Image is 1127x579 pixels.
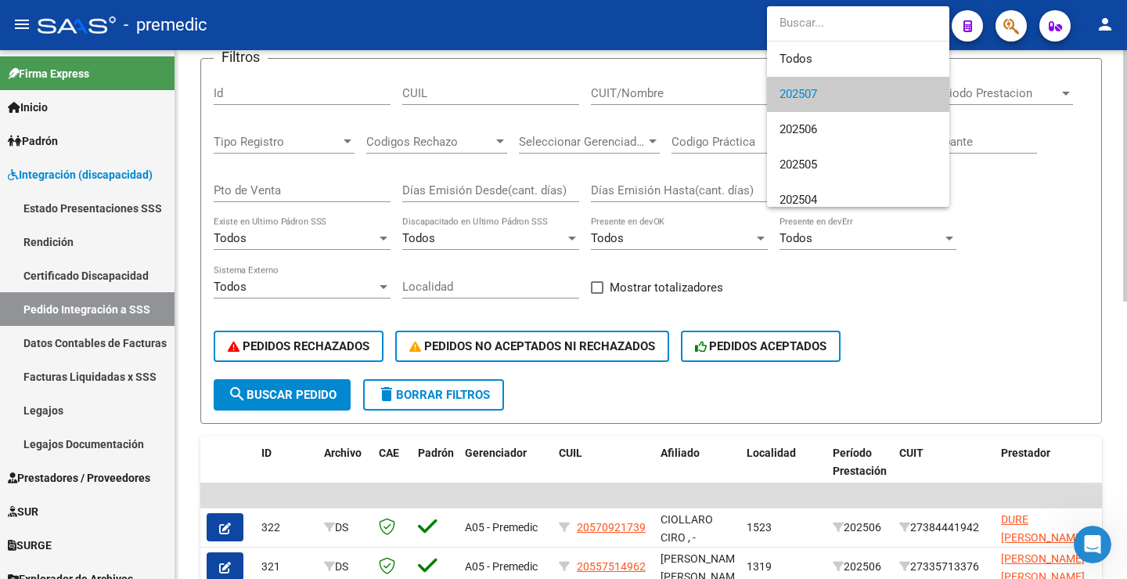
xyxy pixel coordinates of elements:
[1074,526,1111,563] iframe: Intercom live chat
[780,157,817,172] span: 202505
[780,87,817,101] span: 202507
[780,193,817,207] span: 202504
[767,5,949,41] input: dropdown search
[780,42,937,77] span: Todos
[780,122,817,136] span: 202506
